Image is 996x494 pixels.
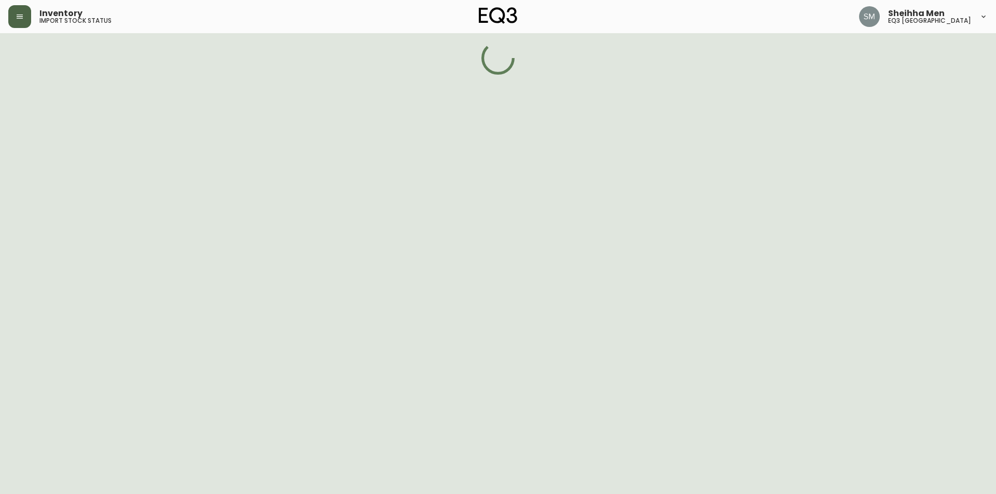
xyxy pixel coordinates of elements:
span: Sheihha Men [888,9,945,18]
img: cfa6f7b0e1fd34ea0d7b164297c1067f [859,6,880,27]
h5: import stock status [39,18,112,24]
img: logo [479,7,517,24]
h5: eq3 [GEOGRAPHIC_DATA] [888,18,971,24]
span: Inventory [39,9,82,18]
